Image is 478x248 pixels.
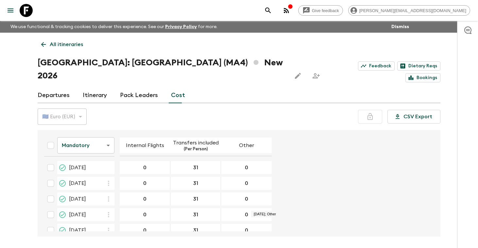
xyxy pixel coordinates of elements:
a: Privacy Policy [165,25,197,29]
a: Dietary Reqs [397,61,440,71]
button: 0 [134,208,155,221]
button: 0 [236,192,257,206]
span: [DATE] [69,211,86,219]
button: Dismiss [390,22,411,31]
a: Cost [171,88,185,103]
div: [PERSON_NAME][EMAIL_ADDRESS][DOMAIN_NAME] [348,5,470,16]
div: 01 May 2026; Other [221,224,272,237]
button: 0 [134,192,155,206]
div: 14 Jan 2026; Transfers included [170,161,221,174]
a: Feedback [358,61,395,71]
button: CSV Export [387,110,440,124]
p: We use functional & tracking cookies to deliver this experience. See our for more. [8,21,220,33]
div: 13 Mar 2026; Internal Flights [120,192,170,206]
button: 31 [185,177,206,190]
svg: Proposed [59,226,66,234]
span: [PERSON_NAME][EMAIL_ADDRESS][DOMAIN_NAME] [356,8,470,13]
p: (Per Person) [184,147,208,152]
span: Share this itinerary [310,69,323,82]
div: 01 May 2026; Transfers included [170,224,221,237]
span: [DATE] [69,195,86,203]
a: Give feedback [298,5,343,16]
svg: On Sale [59,195,66,203]
div: 14 Jan 2026; Internal Flights [120,161,170,174]
div: 14 Jan 2026; Other [221,161,272,174]
div: 15 Apr 2026; Other [221,208,272,221]
button: 0 [134,161,155,174]
span: [DATE] [69,226,86,234]
p: Other [239,141,254,149]
p: Internal Flights [126,141,164,149]
div: 25 Feb 2026; Internal Flights [120,177,170,190]
div: 25 Feb 2026; Transfers included [170,177,221,190]
div: Select all [44,139,57,152]
svg: On Sale [59,211,66,219]
p: All itineraries [50,41,83,48]
a: Bookings [405,73,440,82]
div: 15 Apr 2026; Transfers included [170,208,221,221]
div: 15 Apr 2026; Internal Flights [120,208,170,221]
button: 31 [185,224,206,237]
button: 0 [236,208,257,221]
span: [DATE] [69,179,86,187]
a: Pack Leaders [120,88,158,103]
a: Departures [38,88,70,103]
button: 31 [185,192,206,206]
button: 0 [134,177,155,190]
span: Give feedback [308,8,343,13]
button: 31 [185,161,206,174]
div: 🇪🇺 Euro (EUR) [38,107,87,126]
span: [DATE] [69,164,86,172]
button: 0 [134,224,155,237]
button: search adventures [262,4,275,17]
button: 0 [236,161,257,174]
button: 0 [236,224,257,237]
button: 0 [236,177,257,190]
div: 25 Feb 2026; Other [221,177,272,190]
svg: On Sale [59,164,66,172]
p: Transfers included [173,139,219,147]
div: 13 Mar 2026; Transfers included [170,192,221,206]
h1: [GEOGRAPHIC_DATA]: [GEOGRAPHIC_DATA] (MA4) New 2026 [38,56,286,82]
button: menu [4,4,17,17]
button: Edit this itinerary [291,69,304,82]
div: 01 May 2026; Internal Flights [120,224,170,237]
a: Itinerary [83,88,107,103]
svg: On Sale [59,179,66,187]
button: 31 [185,208,206,221]
a: All itineraries [38,38,87,51]
div: 13 Mar 2026; Other [221,192,272,206]
div: Mandatory [57,136,114,155]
